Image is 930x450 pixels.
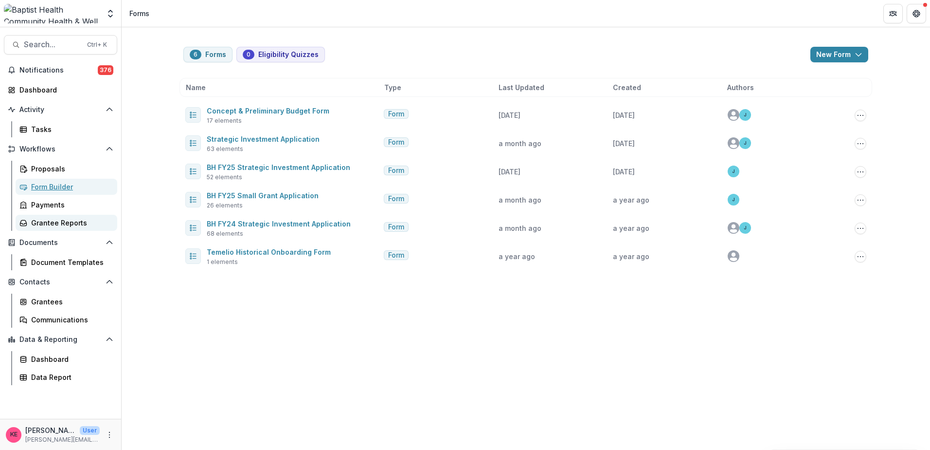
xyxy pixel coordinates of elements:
[883,4,903,23] button: Partners
[499,168,520,176] span: [DATE]
[207,191,319,200] a: BH FY25 Small Grant Application
[194,51,197,58] span: 6
[613,168,635,176] span: [DATE]
[388,138,404,147] span: Form
[16,312,117,328] a: Communications
[744,112,747,117] div: Jennifer
[207,248,331,256] a: Temelio Historical Onboarding Form
[728,109,739,121] svg: avatar
[25,425,76,435] p: [PERSON_NAME]
[207,220,351,228] a: BH FY24 Strategic Investment Application
[31,182,109,192] div: Form Builder
[31,297,109,307] div: Grantees
[207,116,242,125] span: 17 elements
[31,218,109,228] div: Grantee Reports
[499,82,544,93] span: Last Updated
[16,254,117,270] a: Document Templates
[24,40,81,49] span: Search...
[4,141,117,157] button: Open Workflows
[19,66,98,75] span: Notifications
[207,229,243,238] span: 68 elements
[613,111,635,119] span: [DATE]
[728,137,739,149] svg: avatar
[810,47,868,62] button: New Form
[855,166,866,178] button: Options
[31,257,109,267] div: Document Templates
[499,196,541,204] span: a month ago
[207,135,320,143] a: Strategic Investment Application
[31,124,109,134] div: Tasks
[499,139,541,148] span: a month ago
[85,39,109,50] div: Ctrl + K
[4,274,117,290] button: Open Contacts
[207,173,242,182] span: 52 elements
[499,111,520,119] span: [DATE]
[499,224,541,232] span: a month ago
[388,223,404,231] span: Form
[19,278,102,286] span: Contacts
[31,372,109,382] div: Data Report
[16,161,117,177] a: Proposals
[855,110,866,121] button: Options
[388,195,404,203] span: Form
[744,141,747,146] div: Jennifer
[10,431,18,438] div: Katie E
[744,225,747,230] div: Jennifer
[728,222,739,234] svg: avatar
[728,250,739,262] svg: avatar
[907,4,926,23] button: Get Help
[613,252,649,261] span: a year ago
[4,332,117,347] button: Open Data & Reporting
[4,235,117,250] button: Open Documents
[732,197,735,202] div: Jennifer
[16,294,117,310] a: Grantees
[207,107,329,115] a: Concept & Preliminary Budget Form
[855,223,866,234] button: Options
[236,47,325,62] button: Eligibility Quizzes
[855,138,866,150] button: Options
[207,145,243,153] span: 63 elements
[80,426,100,435] p: User
[384,82,401,93] span: Type
[98,65,113,75] span: 376
[19,85,109,95] div: Dashboard
[4,4,100,23] img: Baptist Health Community Health & Well Being logo
[104,429,115,441] button: More
[183,47,232,62] button: Forms
[388,110,404,118] span: Form
[727,82,754,93] span: Authors
[855,251,866,262] button: Options
[4,82,117,98] a: Dashboard
[855,194,866,206] button: Options
[129,8,149,19] div: Forms
[16,197,117,213] a: Payments
[19,106,102,114] span: Activity
[125,6,153,20] nav: breadcrumb
[613,139,635,148] span: [DATE]
[16,215,117,231] a: Grantee Reports
[207,201,243,210] span: 26 elements
[4,102,117,117] button: Open Activity
[207,163,350,171] a: BH FY25 Strategic Investment Application
[207,258,238,266] span: 1 elements
[247,51,250,58] span: 0
[613,196,649,204] span: a year ago
[31,200,109,210] div: Payments
[16,179,117,195] a: Form Builder
[4,35,117,55] button: Search...
[16,121,117,137] a: Tasks
[732,169,735,174] div: Jennifer
[186,82,206,93] span: Name
[499,252,535,261] span: a year ago
[613,224,649,232] span: a year ago
[16,351,117,367] a: Dashboard
[19,239,102,247] span: Documents
[31,315,109,325] div: Communications
[388,167,404,175] span: Form
[16,369,117,385] a: Data Report
[4,62,117,78] button: Notifications376
[104,4,117,23] button: Open entity switcher
[388,251,404,260] span: Form
[19,145,102,153] span: Workflows
[31,354,109,364] div: Dashboard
